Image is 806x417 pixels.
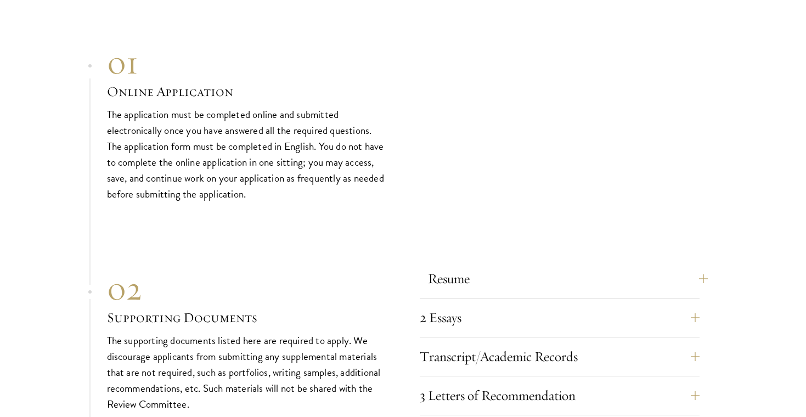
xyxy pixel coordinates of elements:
p: The application must be completed online and submitted electronically once you have answered all ... [107,106,387,202]
div: 02 [107,269,387,308]
button: 2 Essays [420,305,700,331]
div: 01 [107,43,387,82]
button: Transcript/Academic Records [420,343,700,370]
h3: Online Application [107,82,387,101]
p: The supporting documents listed here are required to apply. We discourage applicants from submitt... [107,333,387,412]
h3: Supporting Documents [107,308,387,327]
button: Resume [428,266,708,292]
button: 3 Letters of Recommendation [420,382,700,409]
